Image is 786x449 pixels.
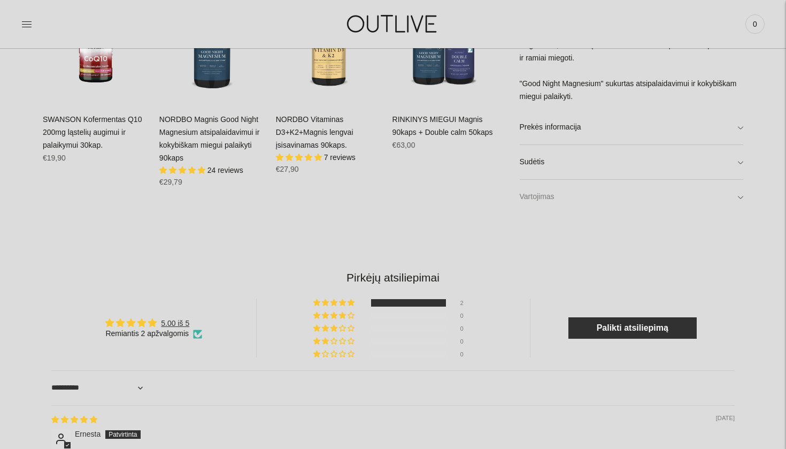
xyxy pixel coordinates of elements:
[159,115,260,162] a: NORDBO Magnis Good Night Magnesium atsipalaidavimui ir kokybiškam miegui palaikyti 90kaps
[520,146,744,180] a: Sudėtis
[520,26,744,103] p: "Good Night Magnesium" ramiam vakarui ir nakčiai. Magnio bisglicinato, ramunėlių ir vitamino B6 s...
[748,17,762,32] span: 0
[51,415,97,424] span: 5 star review
[105,329,202,339] div: Remiantis 2 apžvalgomis
[520,111,744,145] a: Prekės informacija
[193,330,202,339] img: Verified Checkmark
[43,115,142,149] a: SWANSON Kofermentas Q10 200mg ląstelių augimui ir palaikymui 30kap.
[105,317,202,329] div: Average rating is 5.00 stars
[161,319,189,328] a: 5.00 iš 5
[460,299,473,307] div: 2
[207,166,243,174] span: 24 reviews
[159,166,207,174] span: 4.79 stars
[745,12,765,36] a: 0
[276,115,353,149] a: NORDBO Vitaminas D3+K2+Magnis lengvai įsisavinamas 90kaps.
[326,5,460,42] img: OUTLIVE
[159,178,182,186] span: €29,79
[51,375,146,401] select: Sort dropdown
[75,430,101,438] span: Ernesta
[43,154,66,162] span: €19,90
[276,165,299,173] span: €27,90
[392,115,493,136] a: RINKINYS MIEGUI Magnis 90kaps + Double calm 50kaps
[716,414,735,423] span: [DATE]
[276,153,324,162] span: 5.00 stars
[568,317,697,339] a: Palikti atsiliepimą
[313,299,356,307] div: 100% (2) reviews with 5 star rating
[520,180,744,215] a: Vartojimas
[324,153,356,162] span: 7 reviews
[51,270,735,285] h2: Pirkėjų atsiliepimai
[392,141,415,149] span: €63,00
